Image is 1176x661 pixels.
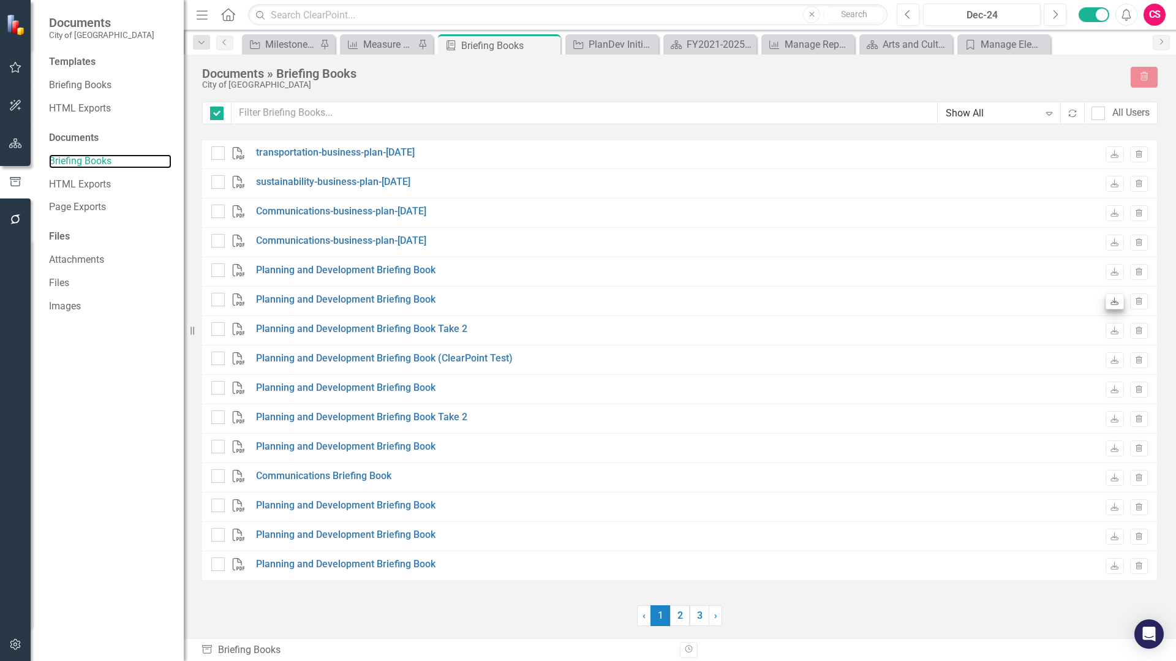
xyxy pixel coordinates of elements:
[923,4,1041,26] button: Dec-24
[687,37,753,52] div: FY2021-2025 Strategic Plan
[764,37,851,52] a: Manage Reports
[823,6,884,23] button: Search
[49,78,171,93] a: Briefing Books
[256,440,435,454] a: Planning and Development Briefing Book
[256,381,435,395] a: Planning and Development Briefing Book
[690,605,709,626] a: 3
[946,107,1039,121] div: Show All
[256,322,467,336] a: Planning and Development Briefing Book Take 2
[49,15,154,30] span: Documents
[256,293,435,307] a: Planning and Development Briefing Book
[265,37,317,52] div: Milestone Updates
[248,4,888,26] input: Search ClearPoint...
[49,154,171,168] a: Briefing Books
[841,9,867,19] span: Search
[256,469,391,483] a: Communications Briefing Book
[670,605,690,626] a: 2
[981,37,1047,52] div: Manage Elements
[231,102,938,124] input: Filter Briefing Books...
[256,557,435,572] a: Planning and Development Briefing Book
[49,131,171,145] div: Documents
[49,55,171,69] div: Templates
[49,230,171,244] div: Files
[256,352,513,366] a: Planning and Development Briefing Book (ClearPoint Test)
[256,410,467,425] a: Planning and Development Briefing Book Take 2
[363,37,415,52] div: Measure Export Report
[256,146,415,160] a: transportation-business-plan-[DATE]
[1144,4,1166,26] button: CS
[643,610,646,621] span: ‹
[202,67,1118,80] div: Documents » Briefing Books
[49,30,154,40] small: City of [GEOGRAPHIC_DATA]
[49,178,171,192] a: HTML Exports
[256,175,410,189] a: sustainability-business-plan-[DATE]
[6,14,28,36] img: ClearPoint Strategy
[461,38,557,53] div: Briefing Books
[343,37,415,52] a: Measure Export Report
[1134,619,1164,649] div: Open Intercom Messenger
[201,643,671,657] div: Briefing Books
[650,605,670,626] span: 1
[256,528,435,542] a: Planning and Development Briefing Book
[202,80,1118,89] div: City of [GEOGRAPHIC_DATA]
[862,37,949,52] a: Arts and Cultural Resources
[49,300,171,314] a: Images
[960,37,1047,52] a: Manage Elements
[245,37,317,52] a: Milestone Updates
[785,37,851,52] div: Manage Reports
[49,253,171,267] a: Attachments
[49,276,171,290] a: Files
[714,610,717,621] span: ›
[256,499,435,513] a: Planning and Development Briefing Book
[49,102,171,116] a: HTML Exports
[927,8,1036,23] div: Dec-24
[568,37,655,52] a: PlanDev Initiative Report for Briefing Book for PDF
[49,200,171,214] a: Page Exports
[589,37,655,52] div: PlanDev Initiative Report for Briefing Book for PDF
[256,263,435,278] a: Planning and Development Briefing Book
[666,37,753,52] a: FY2021-2025 Strategic Plan
[256,205,426,219] a: Communications-business-plan-[DATE]
[883,37,949,52] div: Arts and Cultural Resources
[256,234,426,248] a: Communications-business-plan-[DATE]
[1112,106,1150,120] div: All Users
